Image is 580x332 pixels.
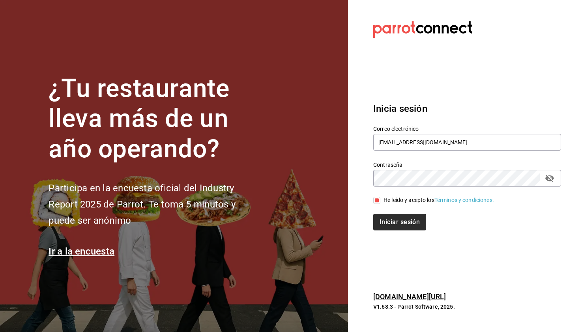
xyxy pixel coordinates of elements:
label: Correo electrónico [373,126,561,131]
input: Ingresa tu correo electrónico [373,134,561,151]
h1: ¿Tu restaurante lleva más de un año operando? [49,74,262,164]
a: Ir a la encuesta [49,246,114,257]
h3: Inicia sesión [373,102,561,116]
h2: Participa en la encuesta oficial del Industry Report 2025 de Parrot. Te toma 5 minutos y puede se... [49,180,262,228]
a: Términos y condiciones. [434,197,494,203]
button: Iniciar sesión [373,214,426,230]
label: Contraseña [373,162,561,167]
div: He leído y acepto los [384,196,494,204]
a: [DOMAIN_NAME][URL] [373,292,446,301]
p: V1.68.3 - Parrot Software, 2025. [373,303,561,311]
button: passwordField [543,172,556,185]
